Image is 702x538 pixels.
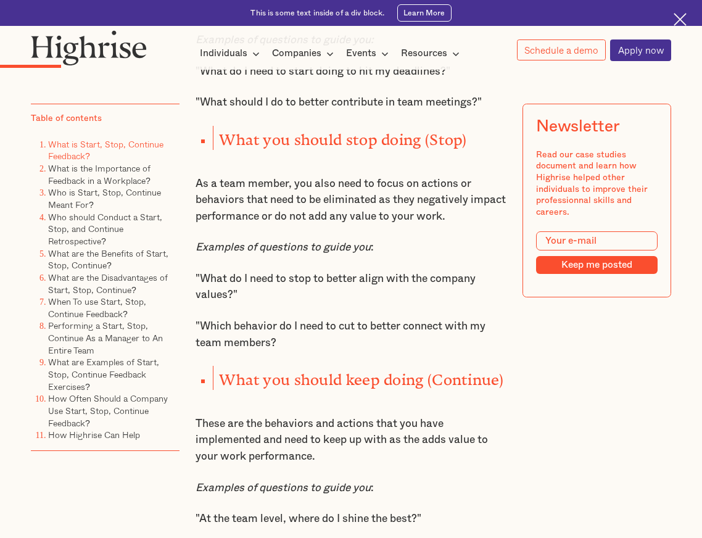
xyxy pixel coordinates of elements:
input: Keep me posted [536,256,658,274]
a: Learn More [397,4,451,21]
p: "What should I do to better contribute in team meetings?" [196,94,506,110]
img: Highrise logo [31,30,147,65]
div: Read our case studies document and learn how Highrise helped other individuals to improve their p... [536,149,658,218]
div: Resources [401,46,463,61]
p: : [196,480,506,496]
form: Modal Form [536,231,658,275]
div: Events [346,46,392,61]
a: Schedule a demo [517,39,606,61]
strong: What you should stop doing (Stop) [219,131,467,141]
p: "What do I need to stop to better align with the company values?" [196,271,506,304]
a: Who is Start, Stop, Continue Meant For? [48,186,161,211]
p: : [196,239,506,255]
em: Examples of questions to guide you [196,242,371,252]
div: Resources [401,46,447,61]
strong: What you should keep doing (Continue) [219,371,503,381]
div: Companies [272,46,337,61]
div: Companies [272,46,321,61]
a: What are the Disadvantages of Start, Stop, Continue? [48,271,168,296]
p: As a team member, you also need to focus on actions or behaviors that need to be eliminated as th... [196,176,506,225]
a: What is the Importance of Feedback in a Workplace? [48,162,151,187]
a: Apply now [610,39,671,61]
a: What are the Benefits of Start, Stop, Continue? [48,247,168,272]
a: How Often Should a Company Use Start, Stop, Continue Feedback? [48,392,168,429]
div: Individuals [200,46,247,61]
div: Events [346,46,376,61]
a: What is Start, Stop, Continue Feedback? [48,138,163,163]
a: When To use Start, Stop, Continue Feedback? [48,295,146,320]
a: How Highrise Can Help [48,429,140,442]
p: "Which behavior do I need to cut to better connect with my team members? [196,318,506,351]
em: Examples of questions to guide you [196,482,371,493]
a: What are Examples of Start, Stop, Continue Feedback Exercises? [48,356,159,393]
div: Individuals [200,46,263,61]
a: Performing a Start, Stop, Continue As a Manager to An Entire Team [48,320,163,357]
img: Cross icon [674,13,687,26]
p: "At the team level, where do I shine the best?" [196,511,506,527]
div: Newsletter [536,117,619,136]
p: "What do I need to start doing to hit my deadlines?" [196,64,506,80]
p: These are the behaviors and actions that you have implemented and need to keep up with as the add... [196,416,506,465]
div: This is some text inside of a div block. [250,8,384,19]
a: Who should Conduct a Start, Stop, and Continue Retrospective? [48,210,162,247]
div: Table of contents [31,113,102,125]
input: Your e-mail [536,231,658,251]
